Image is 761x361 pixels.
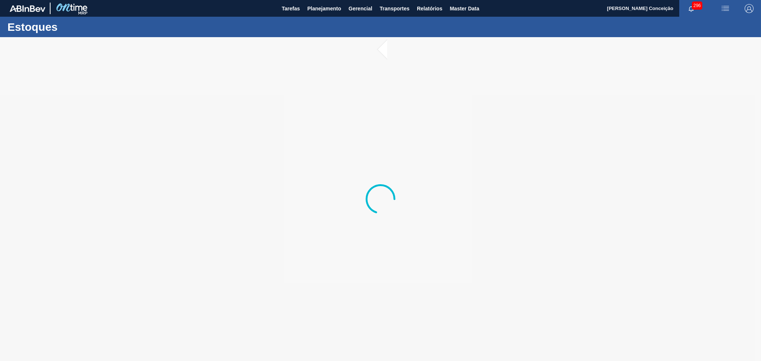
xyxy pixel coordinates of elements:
span: Master Data [450,4,479,13]
span: 296 [692,1,702,10]
img: Logout [745,4,754,13]
span: Planejamento [307,4,341,13]
span: Transportes [380,4,409,13]
img: TNhmsLtSVTkK8tSr43FrP2fwEKptu5GPRR3wAAAABJRU5ErkJggg== [10,5,45,12]
span: Gerencial [349,4,372,13]
span: Relatórios [417,4,442,13]
h1: Estoques [7,23,139,31]
img: userActions [721,4,730,13]
span: Tarefas [282,4,300,13]
button: Notificações [679,3,703,14]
